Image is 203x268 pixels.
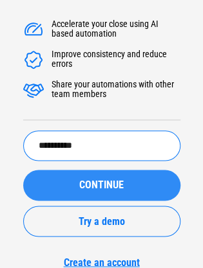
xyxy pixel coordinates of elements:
[23,256,180,268] a: Create an account
[23,49,44,70] img: Accelerate
[52,49,180,70] div: Improve consistency and reduce errors
[79,180,124,190] span: CONTINUE
[52,19,180,40] div: Accelerate your close using AI based automation
[23,206,180,237] button: Try a demo
[23,19,44,40] img: Accelerate
[79,216,125,226] span: Try a demo
[23,170,180,201] button: CONTINUE
[52,80,180,100] div: Share your automations with other team members
[23,80,44,100] img: Accelerate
